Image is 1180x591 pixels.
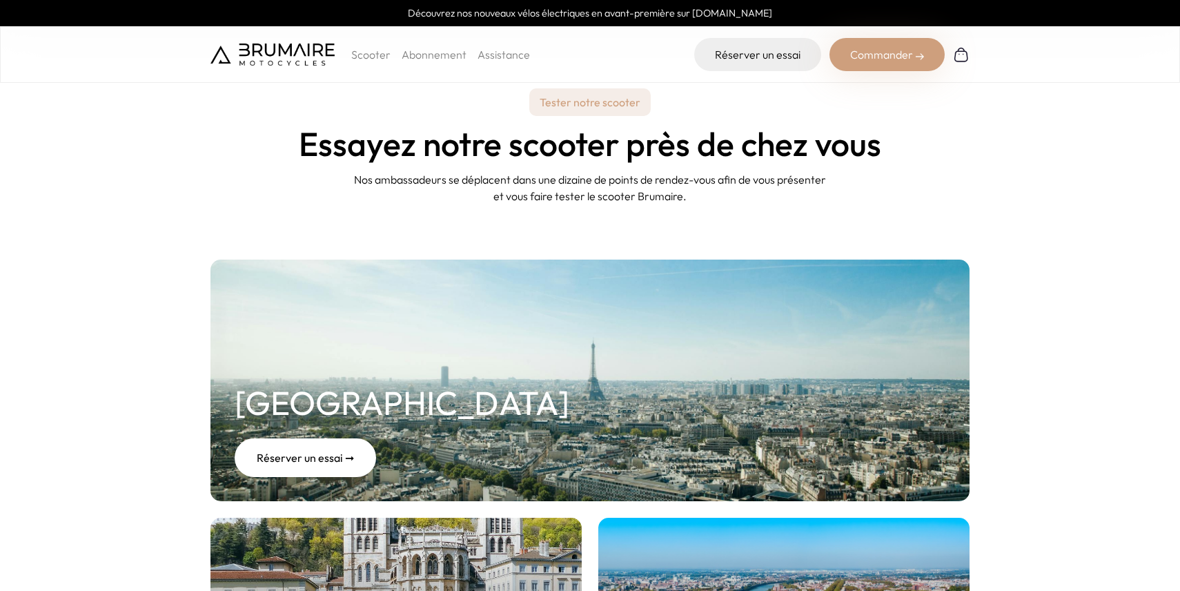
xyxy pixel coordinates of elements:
[529,88,651,116] p: Tester notre scooter
[478,48,530,61] a: Assistance
[916,52,924,61] img: right-arrow-2.png
[953,46,970,63] img: Panier
[235,438,376,477] div: Réserver un essai ➞
[348,171,832,204] p: Nos ambassadeurs se déplacent dans une dizaine de points de rendez-vous afin de vous présenter et...
[299,127,881,160] h1: Essayez notre scooter près de chez vous
[235,378,569,427] h2: [GEOGRAPHIC_DATA]
[351,46,391,63] p: Scooter
[694,38,821,71] a: Réserver un essai
[210,43,335,66] img: Brumaire Motocycles
[402,48,466,61] a: Abonnement
[829,38,945,71] div: Commander
[210,260,970,501] a: [GEOGRAPHIC_DATA] Réserver un essai ➞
